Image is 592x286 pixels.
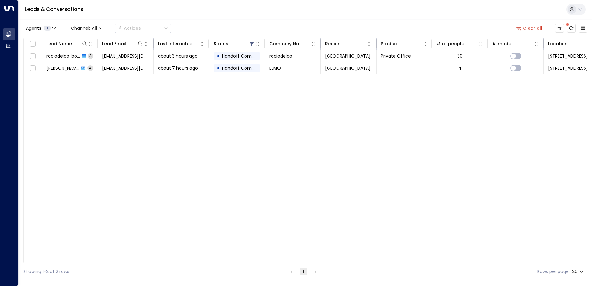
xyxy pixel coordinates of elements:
label: Rows per page: [537,268,570,275]
button: page 1 [300,268,307,275]
span: Agents [26,26,41,30]
div: • [217,51,220,61]
button: Clear all [514,24,545,32]
span: Handoff Completed [222,53,266,59]
span: There are new threads available. Refresh the grid to view the latest updates. [567,24,576,32]
div: # of people [437,40,464,47]
div: Lead Name [46,40,88,47]
div: Location [548,40,589,47]
span: rociodeloo loohoyo [46,53,80,59]
span: Handoff Completed [222,65,266,71]
span: Private Office [381,53,411,59]
div: 30 [457,53,463,59]
span: ELMO [269,65,281,71]
button: Archived Leads [579,24,587,32]
div: Button group with a nested menu [115,24,171,33]
span: Emma Chandler [46,65,79,71]
button: Customize [555,24,564,32]
button: Agents1 [23,24,58,32]
div: Company Name [269,40,311,47]
div: AI mode [492,40,533,47]
div: Showing 1-2 of 2 rows [23,268,69,275]
span: 4 [87,65,93,71]
div: AI mode [492,40,511,47]
div: Region [325,40,341,47]
span: emma.chandler95@outlook.com [102,65,149,71]
span: Toggle select row [29,52,37,60]
div: Company Name [269,40,304,47]
div: # of people [437,40,478,47]
span: London [325,65,371,71]
span: 1 [44,26,51,31]
button: Actions [115,24,171,33]
div: Last Interacted [158,40,193,47]
div: 20 [572,267,585,276]
span: rociodelhfer@gmail.com [102,53,149,59]
div: Location [548,40,568,47]
span: rociodeloo [269,53,292,59]
span: All [92,26,97,31]
div: Status [214,40,228,47]
span: Channel: [68,24,105,32]
div: Last Interacted [158,40,199,47]
span: 3 [88,53,93,58]
div: Region [325,40,366,47]
nav: pagination navigation [288,268,319,275]
div: • [217,63,220,73]
span: about 3 hours ago [158,53,198,59]
div: 4 [459,65,462,71]
div: Actions [118,25,141,31]
a: Leads & Conversations [25,6,83,13]
span: 20 Eastbourne Terrace [548,65,588,71]
div: Lead Email [102,40,143,47]
div: Product [381,40,399,47]
button: Channel:All [68,24,105,32]
span: about 7 hours ago [158,65,198,71]
div: Lead Email [102,40,126,47]
span: 201 Borough High Street [548,53,588,59]
div: Product [381,40,422,47]
td: - [377,62,432,74]
div: Lead Name [46,40,72,47]
span: Toggle select all [29,40,37,48]
div: Status [214,40,255,47]
span: Toggle select row [29,64,37,72]
span: London [325,53,371,59]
